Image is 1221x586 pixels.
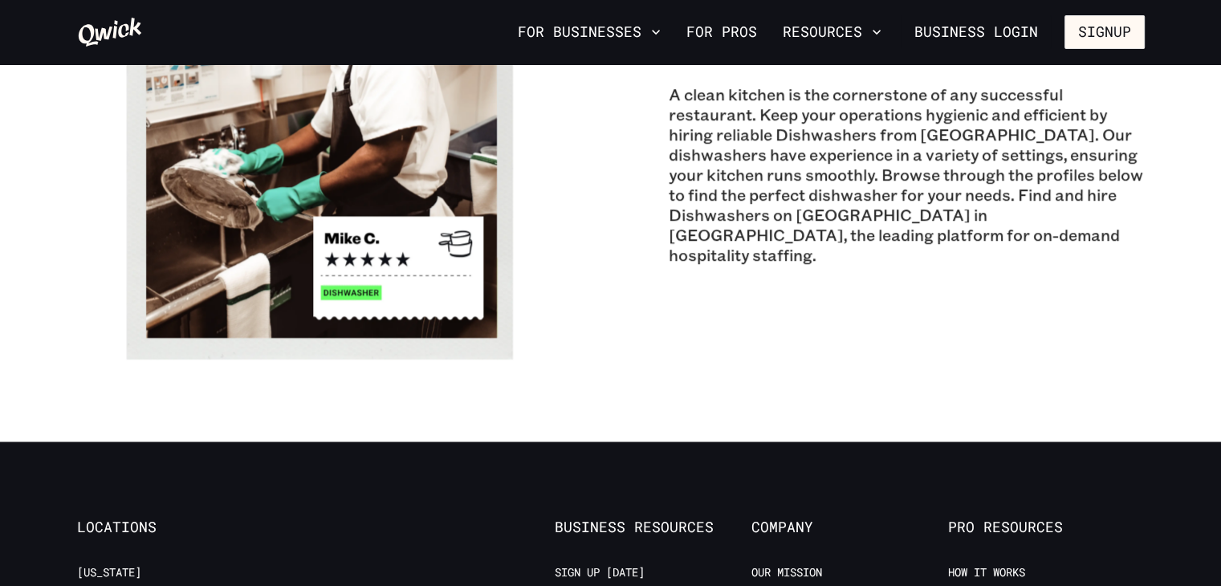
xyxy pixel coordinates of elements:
[1064,15,1145,49] button: Signup
[77,519,274,536] span: Locations
[680,18,763,46] a: For Pros
[751,565,822,580] a: Our Mission
[77,565,141,580] a: [US_STATE]
[776,18,888,46] button: Resources
[751,519,948,536] span: Company
[948,565,1025,580] a: How it Works
[948,519,1145,536] span: Pro Resources
[555,565,645,580] a: Sign up [DATE]
[901,15,1052,49] a: Business Login
[511,18,667,46] button: For Businesses
[669,84,1145,265] p: A clean kitchen is the cornerstone of any successful restaurant. Keep your operations hygienic an...
[555,519,751,536] span: Business Resources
